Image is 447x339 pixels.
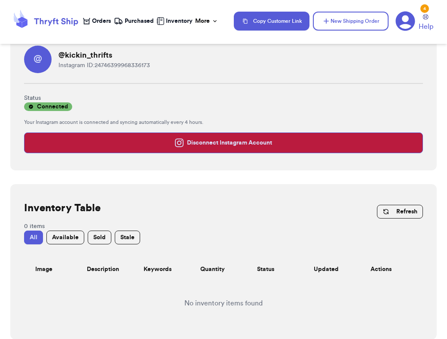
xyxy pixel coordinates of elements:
[234,12,309,31] button: Copy Customer Link
[114,17,154,25] a: Purchased
[125,17,154,25] span: Purchased
[25,260,82,279] th: Image
[34,52,42,66] span: @
[195,260,252,279] th: Quantity
[24,222,423,231] p: 0 items
[38,298,409,308] p: No inventory items found
[156,17,193,25] a: Inventory
[88,231,111,244] button: Sold
[419,22,433,32] span: Help
[252,260,309,279] th: Status
[58,61,150,70] p: Instagram ID: 24746399968336173
[115,231,140,244] button: Stale
[24,119,423,126] p: Your Instagram account is connected and syncing automatically every 4 hours.
[195,17,218,25] div: More
[419,14,433,32] a: Help
[24,133,423,153] button: Disconnect Instagram Account
[420,4,429,13] div: 4
[377,205,423,219] button: Refresh
[313,12,389,31] button: New Shipping Order
[92,17,111,25] span: Orders
[138,260,195,279] th: Keywords
[365,260,422,279] th: Actions
[46,231,84,244] button: Available
[24,102,72,111] span: Connected
[24,201,101,215] h2: Inventory Table
[395,11,415,31] a: 4
[83,17,111,25] a: Orders
[309,260,365,279] th: Updated
[166,17,193,25] span: Inventory
[24,231,43,244] button: All
[82,260,138,279] th: Description
[24,94,72,102] p: Status
[58,49,150,61] p: @ kickin_thrifts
